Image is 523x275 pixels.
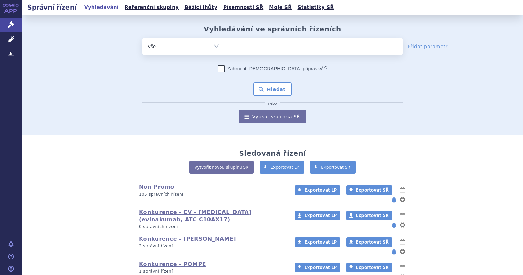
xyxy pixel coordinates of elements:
label: Zahrnout [DEMOGRAPHIC_DATA] přípravky [218,65,327,72]
span: Exportovat LP [271,165,299,170]
a: Exportovat SŘ [346,263,392,272]
button: lhůty [399,211,406,220]
a: Konkurence - [PERSON_NAME] [139,236,236,242]
button: lhůty [399,186,406,194]
span: Exportovat SŘ [356,188,389,193]
span: Exportovat LP [304,240,337,245]
a: Exportovat SŘ [346,185,392,195]
h2: Správní řízení [22,2,82,12]
a: Moje SŘ [267,3,294,12]
a: Exportovat SŘ [310,161,356,174]
a: Exportovat LP [295,185,340,195]
button: notifikace [391,221,397,229]
button: Hledat [253,82,292,96]
a: Referenční skupiny [123,3,181,12]
h2: Sledovaná řízení [239,149,306,157]
button: lhůty [399,263,406,272]
a: Exportovat SŘ [346,237,392,247]
h2: Vyhledávání ve správních řízeních [204,25,341,33]
a: Non Promo [139,184,174,190]
button: notifikace [391,248,397,256]
a: Vypsat všechna SŘ [239,110,306,123]
a: Exportovat LP [295,237,340,247]
a: Přidat parametr [408,43,448,50]
button: notifikace [391,196,397,204]
span: Exportovat SŘ [356,213,389,218]
abbr: (?) [322,65,327,69]
p: 2 správní řízení [139,243,286,249]
a: Exportovat SŘ [346,211,392,220]
span: Exportovat LP [304,265,337,270]
button: nastavení [399,248,406,256]
a: Exportovat LP [295,211,340,220]
i: nebo [265,102,280,106]
button: nastavení [399,196,406,204]
p: 105 správních řízení [139,192,286,197]
button: nastavení [399,221,406,229]
a: Písemnosti SŘ [221,3,265,12]
p: 0 správních řízení [139,224,286,230]
span: Exportovat LP [304,213,337,218]
p: 1 správní řízení [139,269,286,274]
a: Běžící lhůty [182,3,219,12]
a: Konkurence - CV - [MEDICAL_DATA] (evinakumab, ATC C10AX17) [139,209,252,223]
a: Konkurence - POMPE [139,261,206,267]
a: Exportovat LP [295,263,340,272]
a: Statistiky SŘ [295,3,336,12]
a: Vytvořit novou skupinu SŘ [189,161,254,174]
span: Exportovat SŘ [356,240,389,245]
a: Vyhledávání [82,3,121,12]
span: Exportovat SŘ [356,265,389,270]
span: Exportovat SŘ [321,165,350,170]
a: Exportovat LP [260,161,305,174]
span: Exportovat LP [304,188,337,193]
button: lhůty [399,238,406,246]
